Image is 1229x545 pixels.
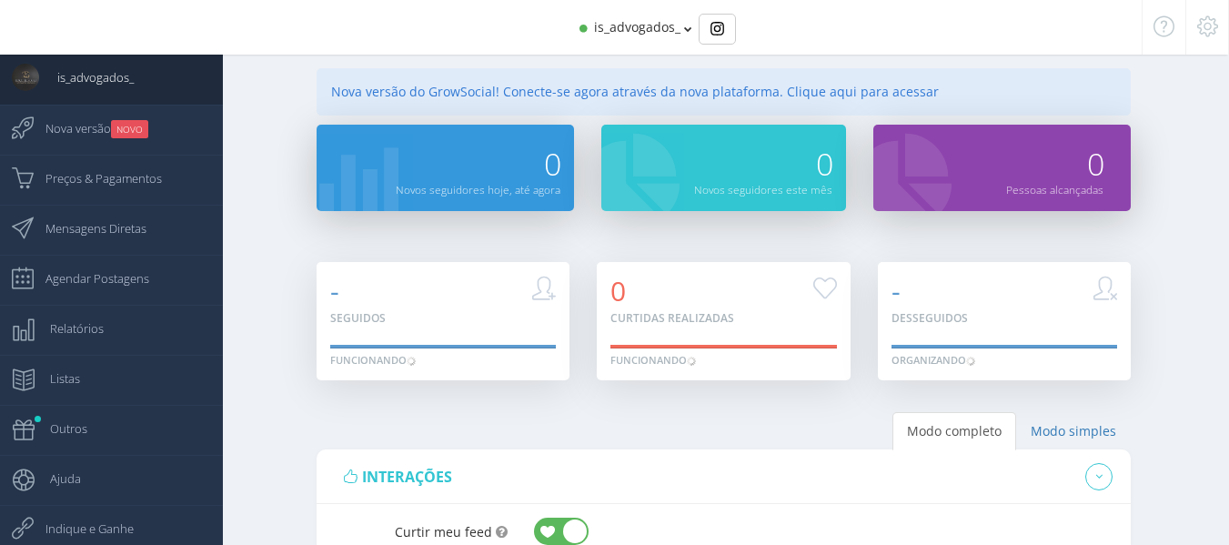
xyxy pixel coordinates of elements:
[1006,182,1103,197] small: Pessoas alcançadas
[27,106,148,151] span: Nova versão
[330,353,416,368] div: Funcionando
[396,182,560,197] small: Novos seguidores hoje, até agora
[395,523,492,540] span: Curtir meu feed
[694,182,832,197] small: Novos seguidores este mês
[594,18,680,35] span: is_advogados_
[27,256,149,301] span: Agendar Postagens
[1087,143,1103,185] span: 0
[317,68,1132,116] div: Nova versão do GrowSocial! Conecte-se agora através da nova plataforma. Clique aqui para acessar
[362,467,452,487] span: interações
[1090,490,1211,536] iframe: Abre um widget para que você possa encontrar mais informações
[892,272,901,309] span: -
[27,206,146,251] span: Mensagens Diretas
[892,310,968,326] small: Desseguidos
[610,353,696,368] div: Funcionando
[32,356,80,401] span: Listas
[699,14,736,45] div: Basic example
[892,412,1016,450] a: Modo completo
[39,55,134,100] span: is_advogados_
[687,357,696,366] img: loader.gif
[407,357,416,366] img: loader.gif
[816,143,832,185] span: 0
[330,310,386,326] small: Seguidos
[710,22,724,35] img: Instagram_simple_icon.svg
[610,310,734,326] small: Curtidas realizadas
[1016,412,1131,450] a: Modo simples
[32,406,87,451] span: Outros
[892,353,975,368] div: Organizando
[12,64,39,91] img: User Image
[330,272,339,309] span: -
[32,306,104,351] span: Relatórios
[27,156,162,201] span: Preços & Pagamentos
[966,357,975,366] img: loader.gif
[610,272,626,309] span: 0
[111,120,148,138] small: NOVO
[544,143,560,185] span: 0
[32,456,81,501] span: Ajuda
